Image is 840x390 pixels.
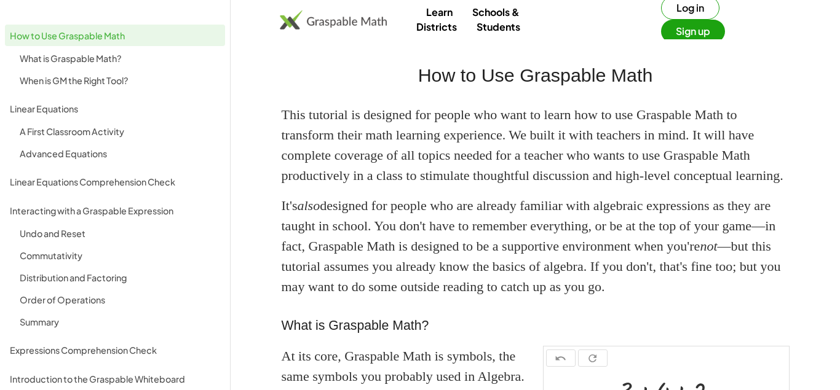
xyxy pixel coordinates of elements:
[10,174,220,189] div: Linear Equations Comprehension Check
[20,270,220,285] div: Distribution and Factoring
[20,73,220,88] div: When is GM the Right Tool?
[10,203,220,218] div: Interacting with a Graspable Expression
[282,61,790,90] h2: How to Use Graspable Math
[5,171,225,192] a: Linear Equations Comprehension Check
[282,104,790,185] p: This tutorial is designed for people who want to learn how to use Graspable Math to transform the...
[700,238,717,254] em: not
[20,292,220,307] div: Order of Operations
[661,20,725,43] button: Sign up
[5,200,225,221] a: Interacting with a Graspable Expression
[10,101,220,116] div: Linear Equations
[5,339,225,361] a: Expressions Comprehension Check
[20,124,220,139] div: A First Classroom Activity
[20,248,220,263] div: Commutativity
[10,372,220,386] div: Introduction to the Graspable Whiteboard
[20,51,220,66] div: What is Graspable Math?
[282,316,790,336] h3: What is Graspable Math?
[416,1,462,23] a: Learn
[20,226,220,241] div: Undo and Reset
[20,146,220,161] div: Advanced Equations
[578,349,608,367] button: refresh
[10,343,220,357] div: Expressions Comprehension Check
[5,25,225,46] a: How to Use Graspable Math
[5,98,225,119] a: Linear Equations
[10,28,220,43] div: How to Use Graspable Math
[587,351,598,366] i: refresh
[5,368,225,389] a: Introduction to the Graspable Whiteboard
[282,195,790,297] p: It's designed for people who are already familiar with algebraic expressions as they are taught i...
[467,15,530,38] a: Students
[546,349,576,367] button: undo
[20,314,220,329] div: Summary
[416,1,520,38] a: Schools & Districts
[555,351,566,366] i: undo
[297,198,320,213] em: also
